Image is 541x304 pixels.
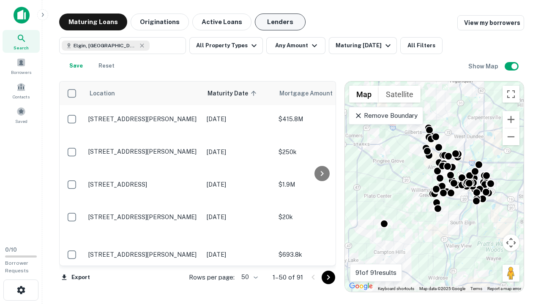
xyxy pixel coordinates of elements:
p: [STREET_ADDRESS][PERSON_NAME] [88,148,198,155]
span: Map data ©2025 Google [419,286,465,291]
button: Reset [93,57,120,74]
img: capitalize-icon.png [14,7,30,24]
span: Elgin, [GEOGRAPHIC_DATA], [GEOGRAPHIC_DATA] [74,42,137,49]
p: $693.8k [279,250,363,259]
button: Any Amount [266,37,325,54]
span: Location [89,88,115,98]
span: Saved [15,118,27,125]
a: Terms [470,286,482,291]
span: Search [14,44,29,51]
button: Toggle fullscreen view [503,86,519,103]
button: Keyboard shortcuts [378,286,414,292]
button: Lenders [255,14,306,30]
th: Mortgage Amount [274,81,367,105]
div: 0 0 [345,81,524,292]
p: [DATE] [207,147,270,157]
button: Active Loans [192,14,251,30]
p: [STREET_ADDRESS][PERSON_NAME] [88,213,198,221]
p: [DATE] [207,212,270,222]
p: 1–50 of 91 [273,272,303,282]
button: Zoom out [503,128,519,145]
h6: Show Map [468,62,500,71]
span: Mortgage Amount [279,88,344,98]
p: [STREET_ADDRESS][PERSON_NAME] [88,115,198,123]
div: 50 [238,271,259,283]
button: All Property Types [189,37,263,54]
p: Remove Boundary [354,111,417,121]
p: [DATE] [207,180,270,189]
a: Saved [3,103,40,126]
button: Map camera controls [503,234,519,251]
button: Export [59,271,92,284]
a: View my borrowers [457,15,524,30]
span: Borrower Requests [5,260,29,274]
button: Maturing Loans [59,14,127,30]
button: Show street map [349,86,379,103]
a: Borrowers [3,54,40,77]
button: Go to next page [322,271,335,284]
a: Report a map error [487,286,521,291]
button: All Filters [400,37,443,54]
p: $20k [279,212,363,222]
span: Contacts [13,93,30,100]
th: Location [84,81,202,105]
button: Save your search to get updates of matches that match your search criteria. [63,57,90,74]
p: [DATE] [207,114,270,124]
a: Contacts [3,79,40,102]
a: Open this area in Google Maps (opens a new window) [347,281,375,292]
p: $250k [279,147,363,157]
th: Maturity Date [202,81,274,105]
span: Maturity Date [208,88,259,98]
button: Originations [131,14,189,30]
span: 0 / 10 [5,247,17,253]
iframe: Chat Widget [499,236,541,277]
button: Show satellite imagery [379,86,421,103]
p: 91 of 91 results [355,268,396,278]
p: [STREET_ADDRESS] [88,181,198,188]
button: Maturing [DATE] [329,37,397,54]
p: [DATE] [207,250,270,259]
div: Maturing [DATE] [336,41,393,51]
p: $415.8M [279,114,363,124]
p: Rows per page: [189,272,235,282]
p: $1.9M [279,180,363,189]
span: Borrowers [11,69,31,76]
p: [STREET_ADDRESS][PERSON_NAME] [88,251,198,258]
button: Zoom in [503,111,519,128]
a: Search [3,30,40,53]
img: Google [347,281,375,292]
